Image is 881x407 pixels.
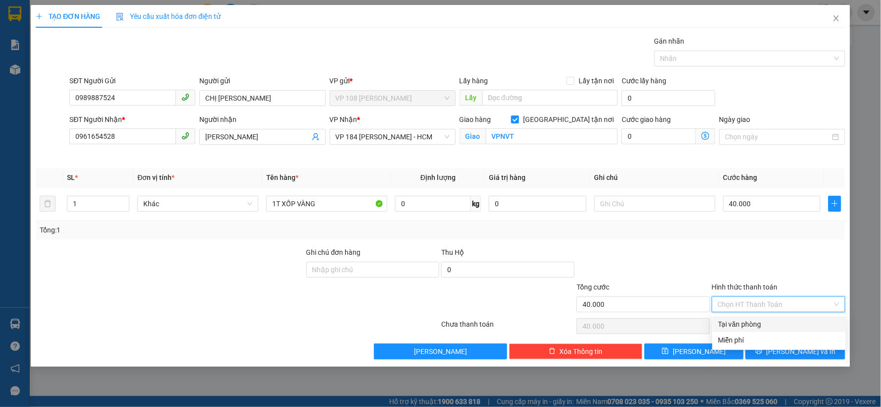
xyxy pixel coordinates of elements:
[829,200,840,208] span: plus
[622,116,671,123] label: Cước giao hàng
[828,196,841,212] button: plus
[756,348,763,355] span: printer
[482,90,618,106] input: Dọc đường
[723,174,758,181] span: Cước hàng
[116,13,124,21] img: icon
[471,196,481,212] span: kg
[40,196,56,212] button: delete
[549,348,556,355] span: delete
[336,91,450,106] span: VP 108 Lê Hồng Phong - Vũng Tàu
[137,174,175,181] span: Đơn vị tính
[69,75,195,86] div: SĐT Người Gửi
[622,77,666,85] label: Cước lấy hàng
[725,131,830,142] input: Ngày giao
[312,133,320,141] span: user-add
[336,129,450,144] span: VP 184 Nguyễn Văn Trỗi - HCM
[822,5,850,33] button: Close
[67,174,75,181] span: SL
[460,77,488,85] span: Lấy hàng
[143,196,252,211] span: Khác
[766,346,836,357] span: [PERSON_NAME] và In
[594,196,715,212] input: Ghi Chú
[509,344,643,359] button: deleteXóa Thông tin
[181,132,189,140] span: phone
[673,346,726,357] span: [PERSON_NAME]
[718,335,840,346] div: Miễn phí
[622,90,715,106] input: Cước lấy hàng
[181,93,189,101] span: phone
[69,114,195,125] div: SĐT Người Nhận
[718,319,840,330] div: Tại văn phòng
[577,283,609,291] span: Tổng cước
[590,168,719,187] th: Ghi chú
[460,116,491,123] span: Giao hàng
[489,196,587,212] input: 0
[460,128,486,144] span: Giao
[519,114,618,125] span: [GEOGRAPHIC_DATA] tận nơi
[330,75,456,86] div: VP gửi
[36,12,100,20] span: TẠO ĐƠN HÀNG
[440,319,576,336] div: Chưa thanh toán
[441,248,464,256] span: Thu Hộ
[266,196,387,212] input: VD: Bàn, Ghế
[832,14,840,22] span: close
[622,128,696,144] input: Cước giao hàng
[199,114,325,125] div: Người nhận
[746,344,845,359] button: printer[PERSON_NAME] và In
[719,116,751,123] label: Ngày giao
[116,12,221,20] span: Yêu cầu xuất hóa đơn điện tử
[36,13,43,20] span: plus
[414,346,467,357] span: [PERSON_NAME]
[330,116,357,123] span: VP Nhận
[460,90,482,106] span: Lấy
[306,248,361,256] label: Ghi chú đơn hàng
[420,174,456,181] span: Định lượng
[306,262,440,278] input: Ghi chú đơn hàng
[199,75,325,86] div: Người gửi
[489,174,526,181] span: Giá trị hàng
[575,75,618,86] span: Lấy tận nơi
[266,174,298,181] span: Tên hàng
[654,37,685,45] label: Gán nhãn
[374,344,507,359] button: [PERSON_NAME]
[40,225,340,235] div: Tổng: 1
[712,283,778,291] label: Hình thức thanh toán
[702,132,709,140] span: dollar-circle
[486,128,618,144] input: Giao tận nơi
[645,344,744,359] button: save[PERSON_NAME]
[662,348,669,355] span: save
[560,346,603,357] span: Xóa Thông tin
